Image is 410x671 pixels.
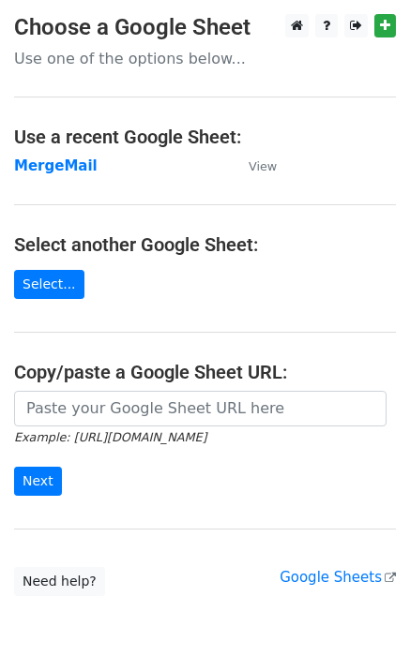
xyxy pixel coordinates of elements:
a: Select... [14,270,84,299]
h4: Copy/paste a Google Sheet URL: [14,361,396,383]
a: MergeMail [14,157,98,174]
h3: Choose a Google Sheet [14,14,396,41]
a: Need help? [14,567,105,596]
a: Google Sheets [280,569,396,586]
p: Use one of the options below... [14,49,396,68]
small: View [249,159,277,173]
a: View [230,157,277,174]
input: Paste your Google Sheet URL here [14,391,387,426]
input: Next [14,467,62,496]
h4: Use a recent Google Sheet: [14,126,396,148]
h4: Select another Google Sheet: [14,233,396,256]
small: Example: [URL][DOMAIN_NAME] [14,430,206,444]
